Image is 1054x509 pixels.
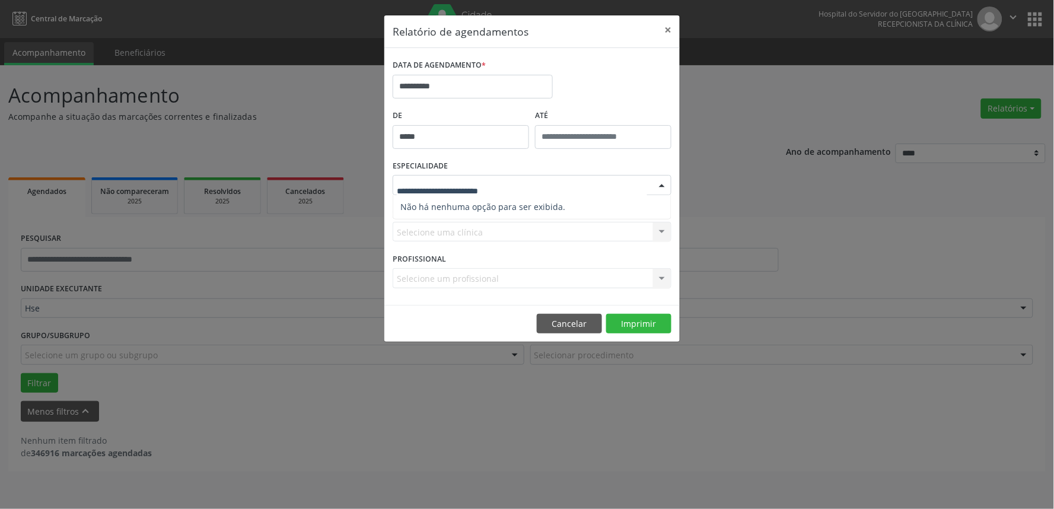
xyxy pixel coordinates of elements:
[535,107,671,125] label: ATÉ
[393,157,448,176] label: ESPECIALIDADE
[606,314,671,334] button: Imprimir
[393,56,486,75] label: DATA DE AGENDAMENTO
[393,24,528,39] h5: Relatório de agendamentos
[393,107,529,125] label: De
[537,314,602,334] button: Cancelar
[393,195,671,219] span: Não há nenhuma opção para ser exibida.
[393,250,446,268] label: PROFISSIONAL
[656,15,680,44] button: Close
